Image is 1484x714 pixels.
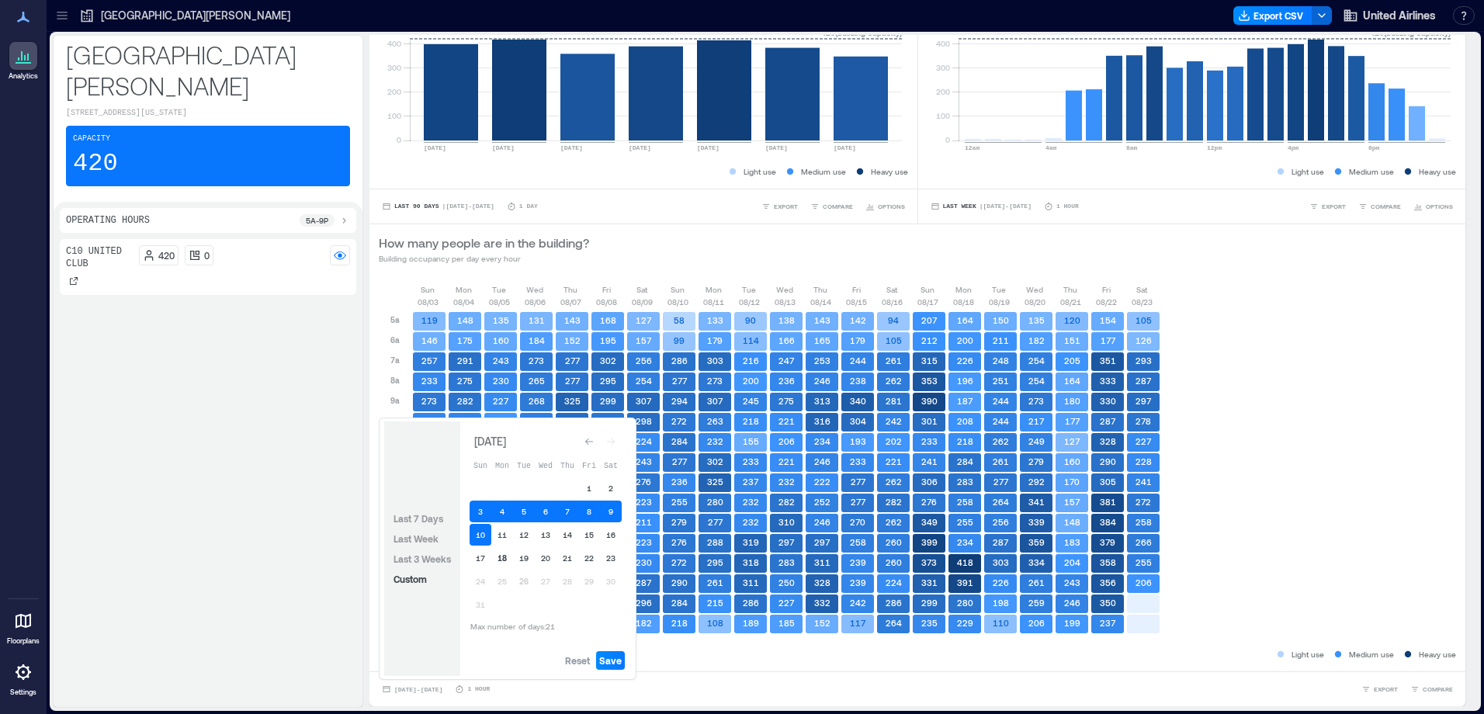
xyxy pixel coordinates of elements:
p: Floorplans [7,636,40,646]
p: [STREET_ADDRESS][US_STATE] [66,107,350,120]
button: Last 3 Weeks [390,549,454,568]
text: 273 [1028,396,1044,406]
text: 233 [921,436,938,446]
text: 277 [672,376,688,386]
text: 244 [850,355,866,366]
text: [DATE] [424,144,446,151]
text: 207 [921,315,938,325]
p: 9a [390,394,400,407]
p: 08/09 [632,296,653,308]
text: 127 [636,315,652,325]
button: 16 [600,524,622,546]
text: 160 [493,335,509,345]
text: 315 [921,355,938,366]
p: 7a [390,354,400,366]
button: COMPARE [1355,199,1404,214]
text: 218 [743,416,759,426]
p: Thu [1063,283,1077,296]
text: 238 [850,376,866,386]
text: 135 [1028,315,1045,325]
button: 9 [600,501,622,522]
p: Sun [671,283,685,296]
text: 277 [565,376,581,386]
tspan: 200 [935,87,949,96]
p: 08/17 [917,296,938,308]
p: Sun [921,283,934,296]
text: 303 [707,355,723,366]
p: 08/16 [882,296,903,308]
p: Capacity [73,133,110,145]
text: 182 [1028,335,1045,345]
button: COMPARE [807,199,856,214]
button: 15 [578,524,600,546]
text: 193 [850,436,866,446]
button: 20 [535,547,556,569]
text: 262 [993,436,1009,446]
text: 242 [886,416,902,426]
text: 307 [636,396,652,406]
text: 119 [421,315,438,325]
p: How many people are in the building? [379,234,589,252]
a: Analytics [4,37,43,85]
button: [DATE]-[DATE] [379,681,446,697]
button: OPTIONS [1410,199,1456,214]
p: Sat [1136,283,1147,296]
p: Analytics [9,71,38,81]
text: 227 [1136,436,1152,446]
p: 08/06 [525,296,546,308]
tspan: 0 [397,135,401,144]
text: 287 [1100,416,1116,426]
text: 177 [1065,416,1080,426]
span: COMPARE [823,202,853,211]
text: 249 [1028,436,1045,446]
span: [DATE] - [DATE] [394,686,442,693]
text: 239 [421,416,438,426]
p: Tue [742,283,756,296]
text: 120 [1064,315,1080,325]
text: [DATE] [560,144,583,151]
p: 6a [390,334,400,346]
button: 23 [600,547,622,569]
text: 90 [745,315,756,325]
p: 08/11 [703,296,724,308]
span: Last 3 Weeks [394,553,451,564]
tspan: 0 [945,135,949,144]
tspan: 100 [935,111,949,120]
button: COMPARE [1407,681,1456,697]
text: 94 [888,315,899,325]
p: Thu [813,283,827,296]
button: Last Week [390,529,442,548]
button: 13 [535,524,556,546]
text: 281 [886,396,902,406]
text: 277 [565,355,581,366]
p: Light use [744,165,776,178]
button: 7 [556,501,578,522]
p: 0 [204,249,210,262]
p: 08/15 [846,296,867,308]
text: 208 [957,416,973,426]
button: Save [596,651,625,670]
button: 21 [556,547,578,569]
text: 291 [457,355,473,366]
p: Medium use [801,165,846,178]
text: 105 [1136,315,1152,325]
text: 273 [529,355,544,366]
span: EXPORT [1322,202,1346,211]
p: 08/19 [989,296,1010,308]
text: 217 [1028,416,1045,426]
p: Sat [636,283,647,296]
text: 254 [1028,355,1045,366]
p: Wed [526,283,543,296]
button: 2 [600,477,622,499]
text: 246 [814,376,830,386]
text: 200 [743,376,759,386]
p: 08/07 [560,296,581,308]
text: 353 [921,376,938,386]
button: 6 [535,501,556,522]
p: Fri [1102,283,1111,296]
text: 325 [564,396,581,406]
p: 420 [73,148,118,179]
text: 8pm [1368,144,1380,151]
text: 328 [1100,436,1116,446]
text: 257 [421,355,438,366]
